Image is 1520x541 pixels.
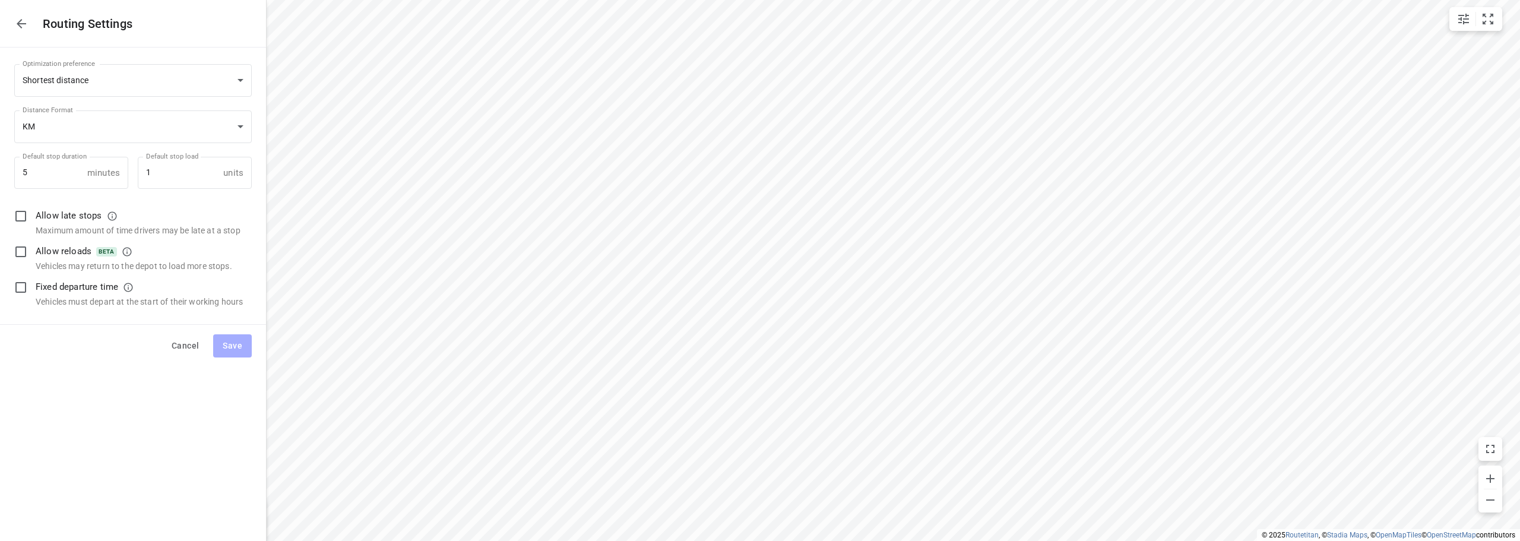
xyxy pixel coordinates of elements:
div: KM [14,110,252,143]
p: Fixed departure time [36,281,134,293]
button: Fit zoom [1476,7,1500,31]
span: Cancel [172,338,199,353]
p: Allow reloads [36,245,132,258]
a: Routetitan [1285,531,1319,539]
div: Shortest distance [14,64,252,97]
a: Stadia Maps [1327,531,1367,539]
p: minutes [87,166,120,180]
p: Allow late stops [36,210,118,222]
p: Routing Settings [43,15,256,33]
button: Cancel [162,334,208,357]
p: Vehicles must depart at the start of their working hours [36,296,243,308]
a: OpenMapTiles [1376,531,1421,539]
li: © 2025 , © , © © contributors [1262,531,1515,539]
button: Map settings [1452,7,1475,31]
div: KM [23,122,233,132]
a: OpenStreetMap [1427,531,1476,539]
p: Vehicles may return to the depot to load more stops. [36,260,252,272]
p: Maximum amount of time drivers may be late at a stop [36,224,252,236]
p: units [223,166,243,180]
span: BETA [96,247,116,257]
div: small contained button group [1449,7,1502,31]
